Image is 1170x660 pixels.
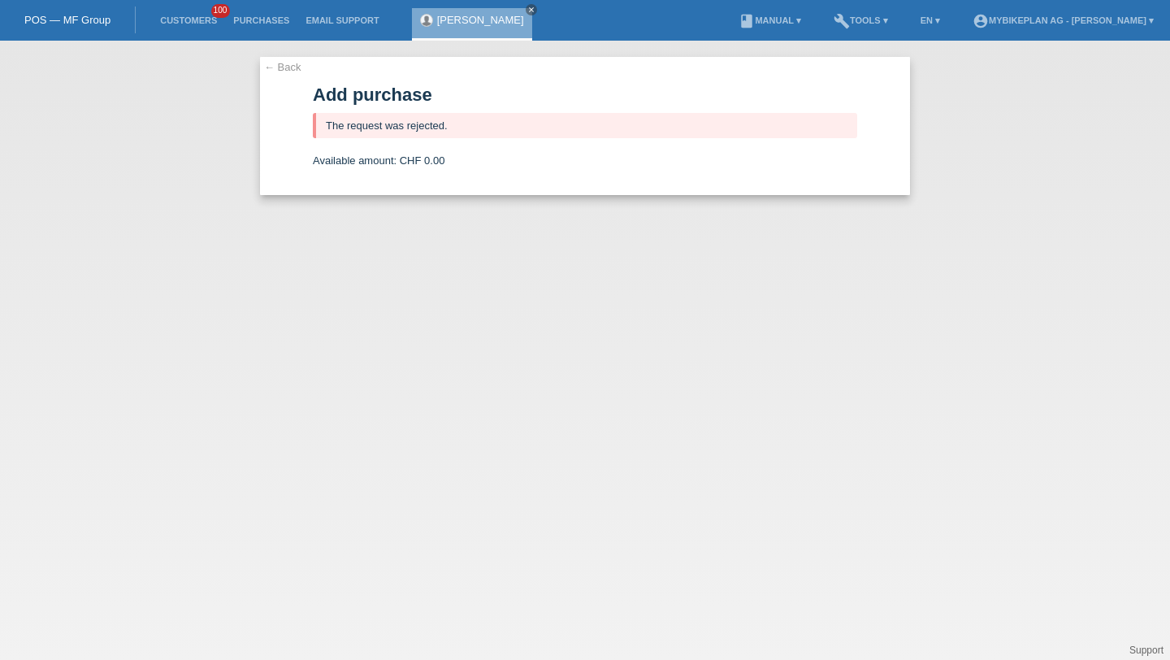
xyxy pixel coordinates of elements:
span: 100 [211,4,231,18]
a: Customers [152,15,225,25]
div: The request was rejected. [313,113,857,138]
a: EN ▾ [912,15,948,25]
a: account_circleMybikeplan AG - [PERSON_NAME] ▾ [964,15,1162,25]
a: Purchases [225,15,297,25]
a: Support [1129,645,1163,656]
a: Email Support [297,15,387,25]
span: CHF 0.00 [400,154,445,167]
a: POS — MF Group [24,14,110,26]
i: close [527,6,535,14]
span: Available amount: [313,154,396,167]
a: buildTools ▾ [825,15,896,25]
h1: Add purchase [313,85,857,105]
i: build [834,13,850,29]
a: [PERSON_NAME] [437,14,524,26]
a: bookManual ▾ [730,15,809,25]
i: book [739,13,755,29]
a: close [526,4,537,15]
i: account_circle [973,13,989,29]
a: ← Back [264,61,301,73]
